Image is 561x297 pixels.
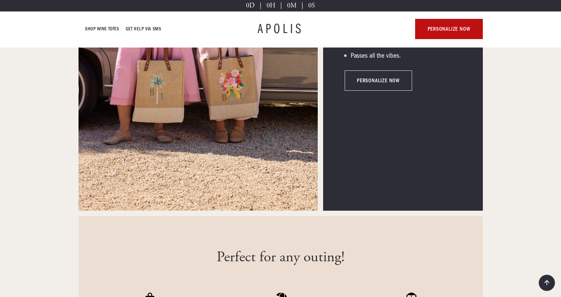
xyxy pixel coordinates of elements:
a: Shop Wine Totes [85,25,119,33]
h3: Perfect for any outing! [217,248,345,266]
div: Passes all the vibes. [351,52,416,60]
a: personalize now [415,19,482,39]
a: GET HELP VIA SMS [126,25,161,33]
a: APOLIS [258,22,304,36]
a: personalize now [345,70,412,91]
